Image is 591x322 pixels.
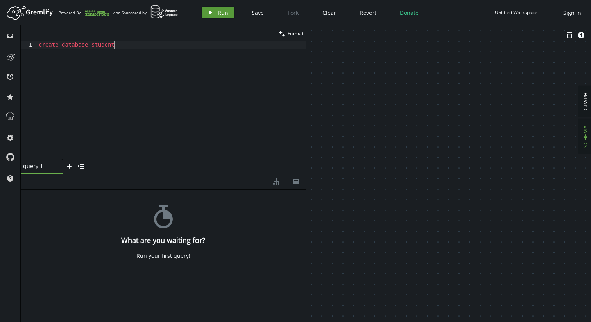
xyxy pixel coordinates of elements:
div: Run your first query! [136,252,190,259]
div: 1 [21,41,37,49]
div: Powered By [59,6,109,20]
h4: What are you waiting for? [121,236,205,245]
div: and Sponsored by [113,5,178,20]
div: Untitled Workspace [495,9,537,15]
img: AWS Neptune [150,5,178,19]
span: Donate [400,9,419,16]
span: Save [252,9,264,16]
button: Sign In [559,7,585,18]
button: Format [276,25,306,41]
span: Sign In [563,9,581,16]
span: Fork [288,9,299,16]
button: Fork [281,7,305,18]
span: SCHEMA [582,125,589,148]
span: Clear [322,9,336,16]
span: GRAPH [582,92,589,110]
button: Run [202,7,234,18]
span: Run [218,9,228,16]
button: Donate [394,7,424,18]
span: Format [288,30,303,37]
span: Revert [360,9,376,16]
button: Revert [354,7,382,18]
button: Save [246,7,270,18]
button: Clear [317,7,342,18]
span: query 1 [23,162,54,170]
